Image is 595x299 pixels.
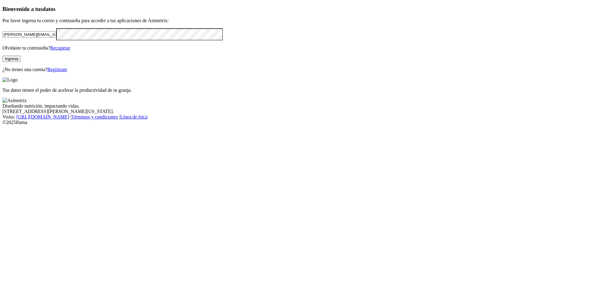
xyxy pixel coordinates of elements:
[2,88,593,93] p: Tus datos tienen el poder de acelerar la productividad de tu granja.
[2,114,593,120] div: Visita : | |
[120,114,148,119] a: Línea de ética
[2,103,593,109] div: Diseñando nutrición, impactando vidas.
[2,77,18,83] img: Logo
[2,31,56,38] input: Tu correo
[2,6,593,12] h3: Bienvenido a tus
[42,6,56,12] span: datos
[2,67,593,72] p: ¿No tienes una cuenta?
[2,56,21,62] button: Ingresa
[47,67,67,72] a: Regístrate
[16,114,69,119] a: [URL][DOMAIN_NAME]
[2,120,593,125] div: © 2025 Iluma
[2,98,27,103] img: Asimetrix
[2,18,593,23] p: Por favor ingresa tu correo y contraseña para acceder a tus aplicaciones de Asimetrix:
[50,45,70,50] a: Recuperar
[2,109,593,114] div: [STREET_ADDRESS][PERSON_NAME][US_STATE].
[71,114,118,119] a: Términos y condiciones
[2,45,593,51] p: Olvidaste tu contraseña?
